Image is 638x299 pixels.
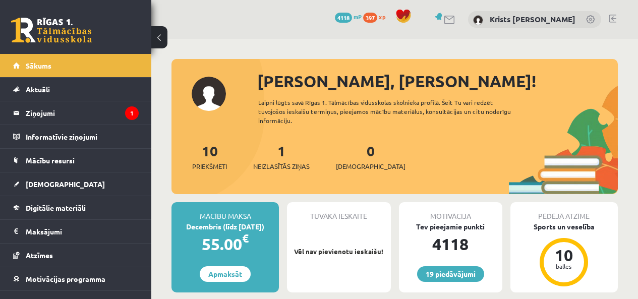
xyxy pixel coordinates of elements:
img: Krists Andrejs Zeile [473,15,483,25]
i: 1 [125,106,139,120]
a: Informatīvie ziņojumi [13,125,139,148]
a: 19 piedāvājumi [417,266,484,282]
a: Ziņojumi1 [13,101,139,125]
span: xp [379,13,385,21]
span: Atzīmes [26,251,53,260]
span: Motivācijas programma [26,274,105,283]
a: Motivācijas programma [13,267,139,290]
span: [DEMOGRAPHIC_DATA] [336,161,405,171]
div: Mācību maksa [171,202,279,221]
a: Aktuāli [13,78,139,101]
div: [PERSON_NAME], [PERSON_NAME]! [257,69,618,93]
span: Neizlasītās ziņas [253,161,310,171]
a: Atzīmes [13,244,139,267]
div: 4118 [399,232,502,256]
legend: Maksājumi [26,220,139,243]
span: Priekšmeti [192,161,227,171]
div: Motivācija [399,202,502,221]
a: Apmaksāt [200,266,251,282]
span: Digitālie materiāli [26,203,86,212]
a: Sākums [13,54,139,77]
span: € [242,231,249,246]
a: Rīgas 1. Tālmācības vidusskola [11,18,92,43]
div: Tuvākā ieskaite [287,202,390,221]
div: 55.00 [171,232,279,256]
a: 1Neizlasītās ziņas [253,142,310,171]
span: 397 [363,13,377,23]
span: [DEMOGRAPHIC_DATA] [26,180,105,189]
a: Sports un veselība 10 balles [510,221,618,288]
span: mP [354,13,362,21]
div: balles [549,263,579,269]
a: [DEMOGRAPHIC_DATA] [13,172,139,196]
div: Laipni lūgts savā Rīgas 1. Tālmācības vidusskolas skolnieka profilā. Šeit Tu vari redzēt tuvojošo... [258,98,526,125]
a: 0[DEMOGRAPHIC_DATA] [336,142,405,171]
a: Krists [PERSON_NAME] [490,14,575,24]
div: Tev pieejamie punkti [399,221,502,232]
a: Maksājumi [13,220,139,243]
span: Aktuāli [26,85,50,94]
a: 4118 mP [335,13,362,21]
legend: Ziņojumi [26,101,139,125]
div: Pēdējā atzīme [510,202,618,221]
a: 10Priekšmeti [192,142,227,171]
div: Sports un veselība [510,221,618,232]
span: Sākums [26,61,51,70]
span: Mācību resursi [26,156,75,165]
span: 4118 [335,13,352,23]
a: 397 xp [363,13,390,21]
div: 10 [549,247,579,263]
a: Mācību resursi [13,149,139,172]
legend: Informatīvie ziņojumi [26,125,139,148]
div: Decembris (līdz [DATE]) [171,221,279,232]
p: Vēl nav pievienotu ieskaišu! [292,247,385,257]
a: Digitālie materiāli [13,196,139,219]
